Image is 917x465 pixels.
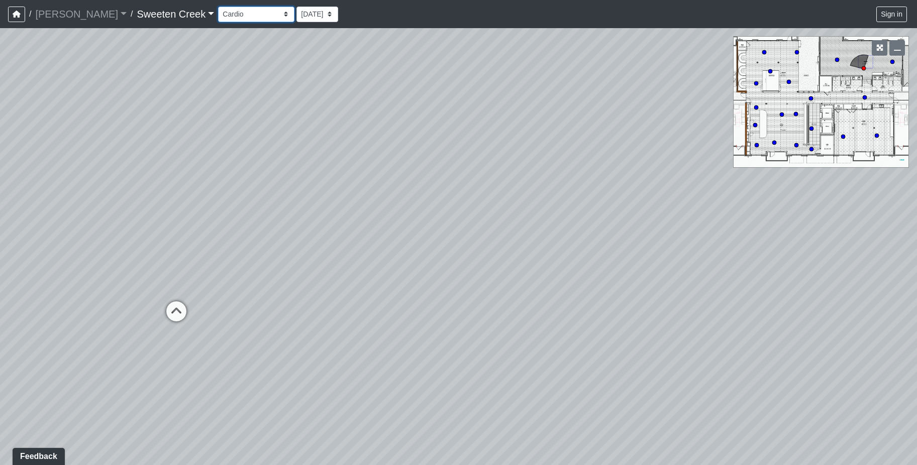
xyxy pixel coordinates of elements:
button: Sign in [876,7,907,22]
span: / [25,4,35,24]
span: / [127,4,137,24]
a: [PERSON_NAME] [35,4,127,24]
a: Sweeten Creek [137,4,214,24]
iframe: Ybug feedback widget [8,445,67,465]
